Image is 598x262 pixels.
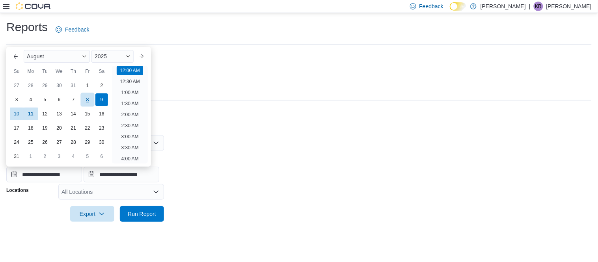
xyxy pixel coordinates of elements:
div: day-13 [53,108,65,120]
h1: Reports [6,19,48,35]
div: day-5 [39,93,51,106]
div: day-26 [39,136,51,149]
button: Run Report [120,206,164,222]
div: Button. Open the year selector. 2025 is currently selected. [91,50,134,63]
div: Sa [95,65,108,78]
div: day-17 [10,122,23,134]
li: 1:30 AM [118,99,142,108]
div: day-31 [67,79,80,92]
div: day-2 [95,79,108,92]
button: Export [70,206,114,222]
span: KR [535,2,542,11]
span: August [27,53,44,59]
ul: Time [112,66,148,164]
div: day-12 [39,108,51,120]
div: day-30 [95,136,108,149]
div: day-21 [67,122,80,134]
div: day-4 [67,150,80,163]
button: Open list of options [153,189,159,195]
button: Next month [135,50,148,63]
div: day-1 [81,79,94,92]
div: Th [67,65,80,78]
div: day-27 [10,79,23,92]
div: day-31 [10,150,23,163]
div: day-25 [24,136,37,149]
div: day-3 [10,93,23,106]
div: day-6 [95,150,108,163]
div: day-18 [24,122,37,134]
div: day-29 [81,136,94,149]
div: day-28 [67,136,80,149]
div: day-11 [24,108,37,120]
div: day-4 [24,93,37,106]
div: day-28 [24,79,37,92]
input: Dark Mode [450,2,466,11]
div: day-3 [53,150,65,163]
p: [PERSON_NAME] [546,2,592,11]
input: Press the down key to enter a popover containing a calendar. Press the escape key to close the po... [6,167,82,182]
p: [PERSON_NAME] [481,2,526,11]
div: day-19 [39,122,51,134]
div: day-16 [95,108,108,120]
li: 4:00 AM [118,154,142,164]
label: Locations [6,187,29,193]
div: Tu [39,65,51,78]
div: Mo [24,65,37,78]
div: day-24 [10,136,23,149]
span: Feedback [419,2,443,10]
div: August, 2025 [9,78,109,164]
div: day-9 [95,93,108,106]
a: Feedback [52,22,92,37]
li: 2:30 AM [118,121,142,130]
div: Su [10,65,23,78]
div: day-29 [39,79,51,92]
button: Previous Month [9,50,22,63]
div: Fr [81,65,94,78]
div: day-30 [53,79,65,92]
div: Button. Open the month selector. August is currently selected. [24,50,90,63]
div: day-22 [81,122,94,134]
div: day-7 [67,93,80,106]
span: 2025 [95,53,107,59]
input: Press the down key to open a popover containing a calendar. [84,167,159,182]
div: day-27 [53,136,65,149]
div: day-14 [67,108,80,120]
li: 2:00 AM [118,110,142,119]
li: 12:00 AM [117,66,143,75]
div: day-2 [39,150,51,163]
span: Feedback [65,26,89,33]
p: | [529,2,531,11]
div: day-10 [10,108,23,120]
li: 3:30 AM [118,143,142,152]
div: day-6 [53,93,65,106]
div: day-1 [24,150,37,163]
span: Export [75,206,110,222]
div: We [53,65,65,78]
li: 3:00 AM [118,132,142,141]
div: Kevin Russell [534,2,543,11]
div: day-5 [81,150,94,163]
div: day-8 [80,93,94,107]
li: 12:30 AM [117,77,143,86]
div: day-23 [95,122,108,134]
span: Run Report [128,210,156,218]
div: day-15 [81,108,94,120]
img: Cova [16,2,51,10]
div: day-20 [53,122,65,134]
li: 1:00 AM [118,88,142,97]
